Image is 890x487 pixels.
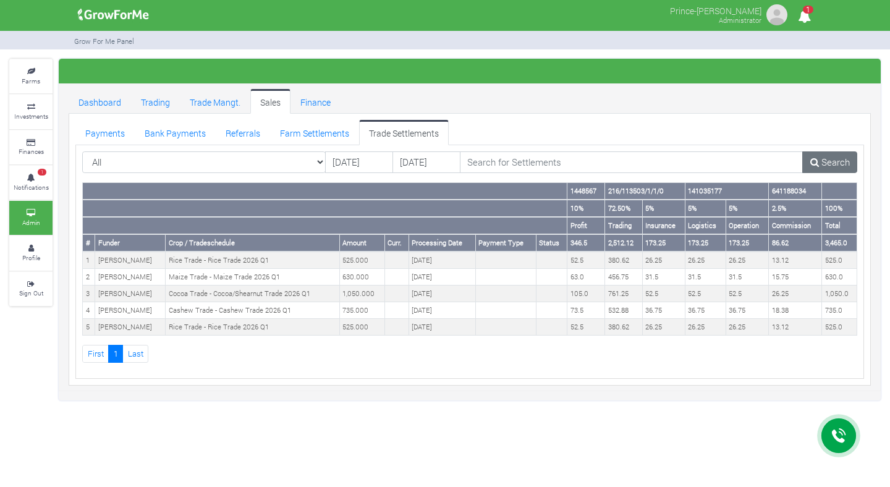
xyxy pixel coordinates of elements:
th: 346.5 [567,234,605,252]
td: Maize Trade - Maize Trade 2026 Q1 [166,269,339,286]
small: Profile [22,253,40,262]
th: 10% [567,200,605,217]
td: 380.62 [605,319,642,336]
td: 31.5 [726,269,768,286]
td: 525.000 [339,319,384,336]
th: Logistics [685,217,726,234]
td: Cashew Trade - Cashew Trade 2026 Q1 [166,302,339,319]
td: 105.0 [567,286,605,302]
td: 31.5 [642,269,685,286]
nav: Page Navigation [82,345,857,363]
td: 1,050.000 [339,286,384,302]
small: Admin [22,218,40,227]
td: 52.5 [567,252,605,268]
th: 100% [822,200,857,217]
td: 36.75 [642,302,685,319]
td: 36.75 [685,302,726,319]
a: Trade Mangt. [180,89,250,114]
td: [DATE] [409,269,475,286]
th: 3,465.0 [822,234,857,252]
th: 86.62 [769,234,822,252]
a: First [82,345,109,363]
img: growforme image [74,2,153,27]
small: Sign Out [19,289,43,297]
a: Farm Settlements [270,120,359,145]
td: 525.0 [822,319,857,336]
th: 216/113503/1/1/0 [605,183,685,200]
a: 1 Notifications [9,166,53,200]
th: Funder [95,234,166,252]
td: [PERSON_NAME] [95,286,166,302]
td: Cocoa Trade - Cocoa/Shearnut Trade 2026 Q1 [166,286,339,302]
td: [DATE] [409,319,475,336]
input: DD/MM/YYYY [392,151,460,174]
td: [DATE] [409,302,475,319]
i: Notifications [792,2,816,30]
th: 5% [642,200,685,217]
td: 2 [83,269,95,286]
td: 18.38 [769,302,822,319]
th: 141035177 [685,183,768,200]
small: Administrator [719,15,761,25]
th: 173.25 [685,234,726,252]
span: 1 [803,6,813,14]
td: 73.5 [567,302,605,319]
th: Status [536,234,567,252]
th: Insurance [642,217,685,234]
th: 72.50% [605,200,642,217]
a: Payments [75,120,135,145]
td: 52.5 [567,319,605,336]
small: Notifications [14,183,49,192]
th: Amount [339,234,384,252]
span: 1 [38,169,46,176]
th: 5% [685,200,726,217]
td: Rice Trade - Rice Trade 2026 Q1 [166,319,339,336]
a: Trading [131,89,180,114]
a: Referrals [216,120,270,145]
p: Prince-[PERSON_NAME] [670,2,761,17]
a: Sales [250,89,290,114]
td: [PERSON_NAME] [95,319,166,336]
td: Rice Trade - Rice Trade 2026 Q1 [166,252,339,268]
small: Farms [22,77,40,85]
th: 2,512.12 [605,234,642,252]
td: 380.62 [605,252,642,268]
a: Admin [9,201,53,235]
a: Trade Settlements [359,120,449,145]
td: 52.5 [726,286,768,302]
th: 173.25 [642,234,685,252]
a: 1 [108,345,123,363]
th: # [83,234,95,252]
td: 31.5 [685,269,726,286]
input: Search for Settlements [460,151,803,174]
td: 26.25 [769,286,822,302]
td: 13.12 [769,252,822,268]
th: Trading [605,217,642,234]
td: 4 [83,302,95,319]
td: 36.75 [726,302,768,319]
small: Finances [19,147,44,156]
td: 26.25 [642,319,685,336]
a: Finances [9,130,53,164]
td: 630.000 [339,269,384,286]
td: 52.5 [685,286,726,302]
td: 26.25 [685,319,726,336]
td: [PERSON_NAME] [95,252,166,268]
td: 1,050.0 [822,286,857,302]
th: 2.5% [769,200,822,217]
td: [DATE] [409,252,475,268]
th: Crop / Tradeschedule [166,234,339,252]
td: 1 [83,252,95,268]
th: 641188034 [769,183,822,200]
a: 1 [792,12,816,23]
td: [DATE] [409,286,475,302]
td: 5 [83,319,95,336]
td: 735.0 [822,302,857,319]
th: Total [822,217,857,234]
td: 630.0 [822,269,857,286]
td: [PERSON_NAME] [95,302,166,319]
th: Commission [769,217,822,234]
th: 5% [726,200,768,217]
td: 13.12 [769,319,822,336]
td: 26.25 [726,252,768,268]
